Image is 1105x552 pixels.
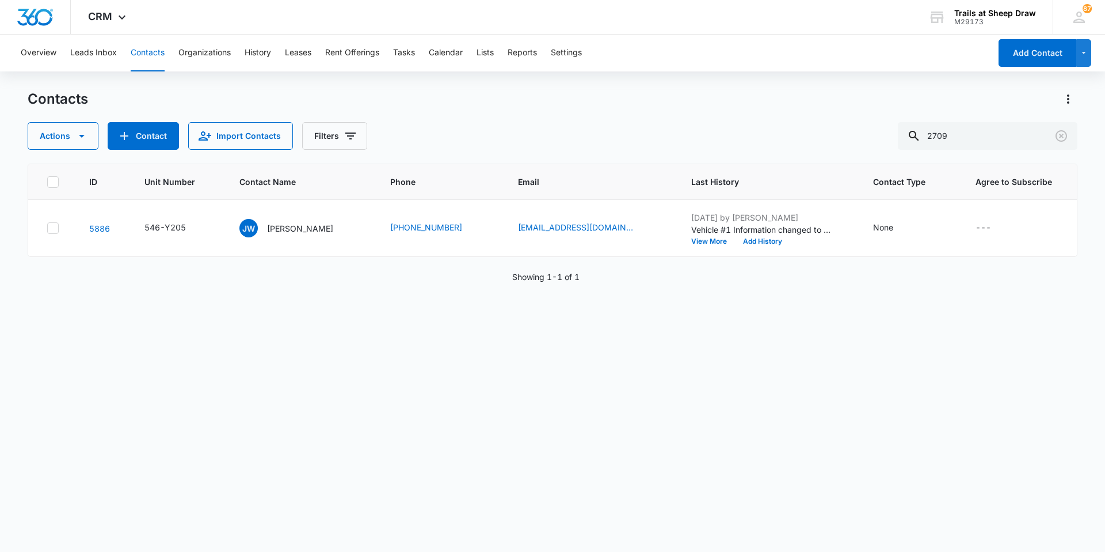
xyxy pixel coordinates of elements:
button: View More [691,238,735,245]
span: 87 [1083,4,1092,13]
p: [PERSON_NAME] [267,222,333,235]
button: Add Contact [999,39,1076,67]
button: Actions [1059,90,1077,108]
button: Add Contact [108,122,179,150]
button: Leases [285,35,311,71]
p: Vehicle #1 Information changed to 2010 Black Nissan Rogue. [691,224,835,236]
div: notifications count [1083,4,1092,13]
button: Calendar [429,35,463,71]
p: Showing 1-1 of 1 [512,271,580,283]
p: [DATE] by [PERSON_NAME] [691,211,835,224]
span: Agree to Subscribe [976,176,1058,188]
input: Search Contacts [898,122,1077,150]
span: Email [518,176,647,188]
span: Last History [691,176,829,188]
button: Lists [477,35,494,71]
button: Filters [302,122,367,150]
div: Email - jaswood2006@gmail.com - Select to Edit Field [518,221,654,235]
button: Rent Offerings [325,35,379,71]
div: 546-Y205 [144,221,186,233]
button: Reports [508,35,537,71]
button: Import Contacts [188,122,293,150]
span: ID [89,176,100,188]
button: Clear [1052,127,1070,145]
span: Contact Type [873,176,931,188]
span: CRM [88,10,112,22]
button: Leads Inbox [70,35,117,71]
button: Contacts [131,35,165,71]
div: --- [976,221,991,235]
div: Agree to Subscribe - - Select to Edit Field [976,221,1012,235]
button: Add History [735,238,790,245]
div: account id [954,18,1036,26]
button: Settings [551,35,582,71]
button: Overview [21,35,56,71]
h1: Contacts [28,90,88,108]
a: [PHONE_NUMBER] [390,221,462,233]
div: account name [954,9,1036,18]
button: Organizations [178,35,231,71]
div: Unit Number - 546-Y205 - Select to Edit Field [144,221,207,235]
div: Contact Type - None - Select to Edit Field [873,221,914,235]
button: History [245,35,271,71]
button: Actions [28,122,98,150]
span: Phone [390,176,474,188]
button: Tasks [393,35,415,71]
a: [EMAIL_ADDRESS][DOMAIN_NAME] [518,221,633,233]
span: JW [239,219,258,237]
a: Navigate to contact details page for Jennifer Wood [89,224,110,233]
span: Unit Number [144,176,212,188]
span: Contact Name [239,176,346,188]
div: None [873,221,893,233]
div: Phone - (720) 217-2709 - Select to Edit Field [390,221,483,235]
div: Contact Name - Jennifer Wood - Select to Edit Field [239,219,354,237]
